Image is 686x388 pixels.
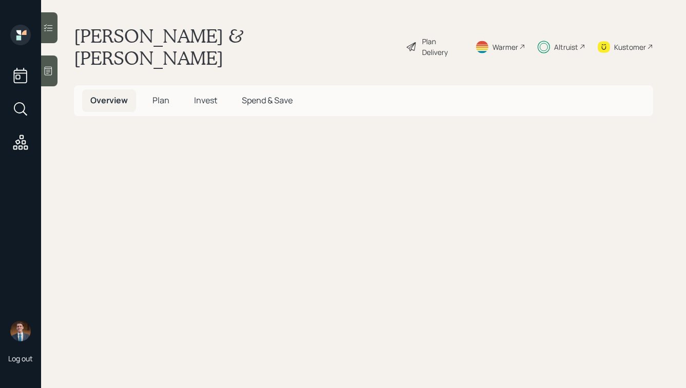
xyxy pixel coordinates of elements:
[492,42,518,52] div: Warmer
[10,321,31,341] img: hunter_neumayer.jpg
[554,42,578,52] div: Altruist
[8,354,33,363] div: Log out
[614,42,646,52] div: Kustomer
[74,25,397,69] h1: [PERSON_NAME] & [PERSON_NAME]
[153,95,169,106] span: Plan
[422,36,463,58] div: Plan Delivery
[90,95,128,106] span: Overview
[194,95,217,106] span: Invest
[242,95,293,106] span: Spend & Save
